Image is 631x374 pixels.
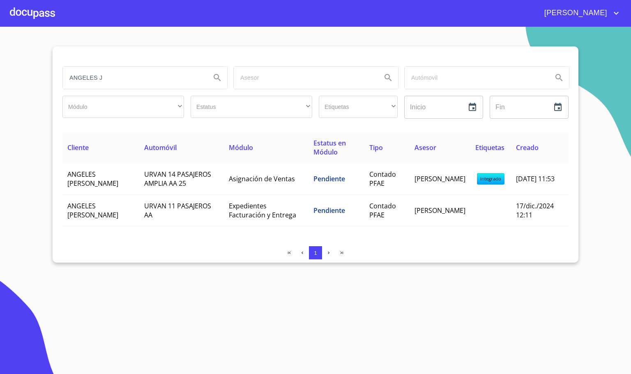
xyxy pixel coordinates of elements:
[229,174,295,183] span: Asignación de Ventas
[369,170,396,188] span: Contado PFAE
[369,201,396,219] span: Contado PFAE
[415,206,465,215] span: [PERSON_NAME]
[191,96,312,118] div: ​
[207,68,227,88] button: Search
[475,143,504,152] span: Etiquetas
[313,139,346,157] span: Estatus en Módulo
[516,174,555,183] span: [DATE] 11:53
[516,143,539,152] span: Creado
[538,7,611,20] span: [PERSON_NAME]
[313,174,345,183] span: Pendiente
[67,143,89,152] span: Cliente
[144,170,211,188] span: URVAN 14 PASAJEROS AMPLIA AA 25
[63,67,204,89] input: search
[229,143,253,152] span: Módulo
[538,7,621,20] button: account of current user
[319,96,398,118] div: ​
[415,143,436,152] span: Asesor
[405,67,546,89] input: search
[549,68,569,88] button: Search
[477,173,504,185] span: integrado
[234,67,375,89] input: search
[144,143,177,152] span: Automóvil
[516,201,554,219] span: 17/dic./2024 12:11
[229,201,296,219] span: Expedientes Facturación y Entrega
[313,206,345,215] span: Pendiente
[314,250,317,256] span: 1
[309,246,322,259] button: 1
[378,68,398,88] button: Search
[67,201,118,219] span: ANGELES [PERSON_NAME]
[369,143,383,152] span: Tipo
[415,174,465,183] span: [PERSON_NAME]
[62,96,184,118] div: ​
[67,170,118,188] span: ANGELES [PERSON_NAME]
[144,201,211,219] span: URVAN 11 PASAJEROS AA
